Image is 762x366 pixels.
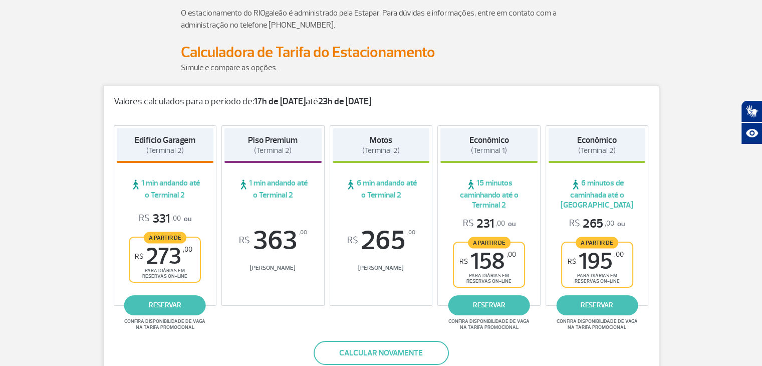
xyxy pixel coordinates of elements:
[117,178,214,200] span: 1 min andando até o Terminal 2
[741,122,762,144] button: Abrir recursos assistivos.
[183,245,192,254] sup: ,00
[471,146,507,155] span: (Terminal 1)
[138,268,191,279] span: para diárias em reservas on-line
[741,100,762,122] button: Abrir tradutor de língua de sinais.
[569,216,625,232] p: ou
[146,146,184,155] span: (Terminal 2)
[248,135,298,145] strong: Piso Premium
[299,227,307,238] sup: ,00
[224,227,322,254] span: 363
[576,237,618,248] span: A partir de
[463,216,516,232] p: ou
[333,264,430,272] span: [PERSON_NAME]
[124,295,206,315] a: reservar
[463,216,505,232] span: 231
[459,257,468,266] sup: R$
[139,211,181,227] span: 331
[347,235,358,246] sup: R$
[181,7,582,31] p: O estacionamento do RIOgaleão é administrado pela Estapar. Para dúvidas e informações, entre em c...
[614,250,624,259] sup: ,00
[569,216,614,232] span: 265
[407,227,415,238] sup: ,00
[459,250,516,273] span: 158
[314,341,449,365] button: Calcular novamente
[741,100,762,144] div: Plugin de acessibilidade da Hand Talk.
[568,250,624,273] span: 195
[448,295,530,315] a: reservar
[469,135,509,145] strong: Econômico
[224,178,322,200] span: 1 min andando até o Terminal 2
[135,135,195,145] strong: Edifício Garagem
[333,227,430,254] span: 265
[506,250,516,259] sup: ,00
[370,135,392,145] strong: Motos
[123,318,207,330] span: Confira disponibilidade de vaga na tarifa promocional
[114,96,649,107] p: Valores calculados para o período de: até
[578,146,616,155] span: (Terminal 2)
[144,232,186,243] span: A partir de
[135,245,192,268] span: 273
[362,146,400,155] span: (Terminal 2)
[139,211,191,227] p: ou
[181,43,582,62] h2: Calculadora de Tarifa do Estacionamento
[549,178,646,210] span: 6 minutos de caminhada até o [GEOGRAPHIC_DATA]
[468,237,511,248] span: A partir de
[239,235,250,246] sup: R$
[254,96,306,107] strong: 17h de [DATE]
[181,62,582,74] p: Simule e compare as opções.
[462,273,516,284] span: para diárias em reservas on-line
[135,252,143,261] sup: R$
[224,264,322,272] span: [PERSON_NAME]
[577,135,617,145] strong: Econômico
[571,273,624,284] span: para diárias em reservas on-line
[318,96,371,107] strong: 23h de [DATE]
[254,146,292,155] span: (Terminal 2)
[568,257,576,266] sup: R$
[556,295,638,315] a: reservar
[447,318,531,330] span: Confira disponibilidade de vaga na tarifa promocional
[440,178,538,210] span: 15 minutos caminhando até o Terminal 2
[333,178,430,200] span: 6 min andando até o Terminal 2
[555,318,639,330] span: Confira disponibilidade de vaga na tarifa promocional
